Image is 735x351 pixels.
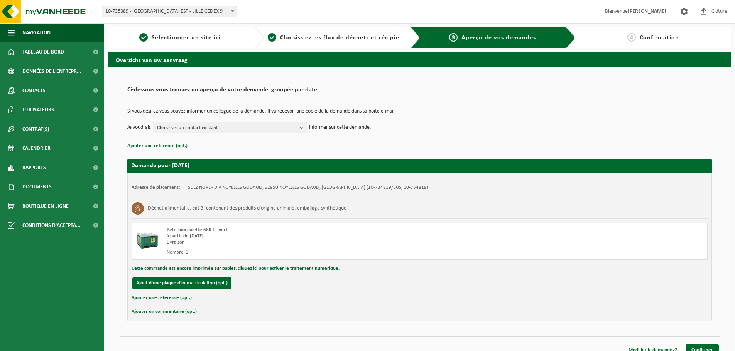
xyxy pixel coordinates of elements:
span: Contrat(s) [22,119,49,139]
span: Confirmation [640,35,679,41]
strong: à partir de [DATE] [167,233,203,238]
span: 1 [139,33,148,42]
div: Livraison [167,239,451,245]
h3: Déchet alimentaire, cat 3, contenant des produits d'origine animale, emballage synthétique [148,202,346,215]
a: 1Sélectionner un site ici [112,33,248,42]
img: PB-LB-0680-HPE-GN-01.png [136,227,159,250]
td: SUEZ NORD- DIV NOYELLES GODAULT, 62950 NOYELLES GODAULT, [GEOGRAPHIC_DATA] (10-734819/BUS, 10-734... [188,185,428,191]
p: Je voudrais [127,122,151,133]
button: Cette commande est encore imprimée sur papier, cliquez ici pour activer le traitement numérique. [132,264,340,274]
div: Nombre: 1 [167,249,451,255]
span: 10-735389 - SUEZ RV NORD EST - LILLE CEDEX 9 [102,6,237,17]
button: Ajouter un commentaire (opt.) [132,307,197,317]
h2: Ci-dessous vous trouvez un aperçu de votre demande, groupée par date. [127,87,712,97]
span: Contacts [22,81,46,100]
span: Aperçu de vos demandes [461,35,536,41]
span: Calendrier [22,139,51,158]
span: 4 [627,33,636,42]
span: Sélectionner un site ici [152,35,221,41]
strong: Adresse de placement: [132,185,180,190]
span: Rapports [22,158,46,177]
h2: Overzicht van uw aanvraag [108,52,731,67]
span: Documents [22,177,52,196]
button: Ajouter une référence (opt.) [127,141,188,151]
span: Boutique en ligne [22,196,69,216]
span: Choisissiez les flux de déchets et récipients [280,35,409,41]
span: Utilisateurs [22,100,54,119]
button: Choisissez un contact existant [153,122,307,133]
span: Navigation [22,23,51,42]
strong: [PERSON_NAME] [628,8,666,14]
p: Si vous désirez vous pouvez informer un collègue de la demande. Il va recevoir une copie de la de... [127,109,712,114]
p: informer sur cette demande. [309,122,371,133]
strong: Demande pour [DATE] [131,163,189,169]
span: Choisissez un contact existant [157,122,297,134]
a: 2Choisissiez les flux de déchets et récipients [268,33,404,42]
span: Conditions d'accepta... [22,216,81,235]
button: Ajouter une référence (opt.) [132,293,192,303]
button: Ajout d'une plaque d'immatriculation (opt.) [132,277,231,289]
span: 3 [449,33,458,42]
span: Tableau de bord [22,42,64,62]
span: Données de l'entrepr... [22,62,81,81]
span: 10-735389 - SUEZ RV NORD EST - LILLE CEDEX 9 [102,6,237,17]
span: 2 [268,33,276,42]
span: Petit box palette 680 L - vert [167,227,228,232]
